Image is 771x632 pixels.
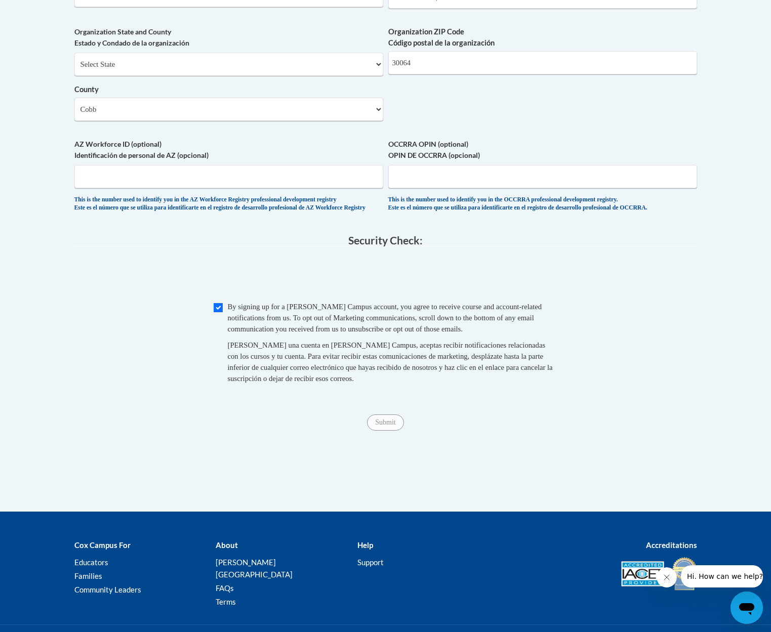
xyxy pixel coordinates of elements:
[74,84,383,95] label: County
[646,540,697,550] b: Accreditations
[348,234,423,246] span: Security Check:
[74,558,108,567] a: Educators
[216,583,234,593] a: FAQs
[74,26,383,49] label: Organization State and County Estado y Condado de la organización
[216,597,236,606] a: Terms
[216,540,238,550] b: About
[309,257,463,296] iframe: reCAPTCHA
[681,565,763,587] iframe: Message from company
[357,558,384,567] a: Support
[74,585,141,594] a: Community Leaders
[357,540,373,550] b: Help
[74,540,131,550] b: Cox Campus For
[672,556,697,592] img: IDA® Accredited
[388,196,697,213] div: This is the number used to identify you in the OCCRRA professional development registry. Este es ...
[621,561,664,586] img: Accredited IACET® Provider
[228,303,542,333] span: By signing up for a [PERSON_NAME] Campus account, you agree to receive course and account-related...
[388,51,697,74] input: Metadata input
[731,592,763,624] iframe: Button to launch messaging window
[74,139,383,161] label: AZ Workforce ID (optional) Identificación de personal de AZ (opcional)
[228,341,553,383] span: [PERSON_NAME] una cuenta en [PERSON_NAME] Campus, aceptas recibir notificaciones relacionadas con...
[657,567,677,587] iframe: Close message
[216,558,293,579] a: [PERSON_NAME][GEOGRAPHIC_DATA]
[388,26,697,49] label: Organization ZIP Code Código postal de la organización
[388,139,697,161] label: OCCRRA OPIN (optional) OPIN DE OCCRRA (opcional)
[74,571,102,580] a: Families
[74,196,383,213] div: This is the number used to identify you in the AZ Workforce Registry professional development reg...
